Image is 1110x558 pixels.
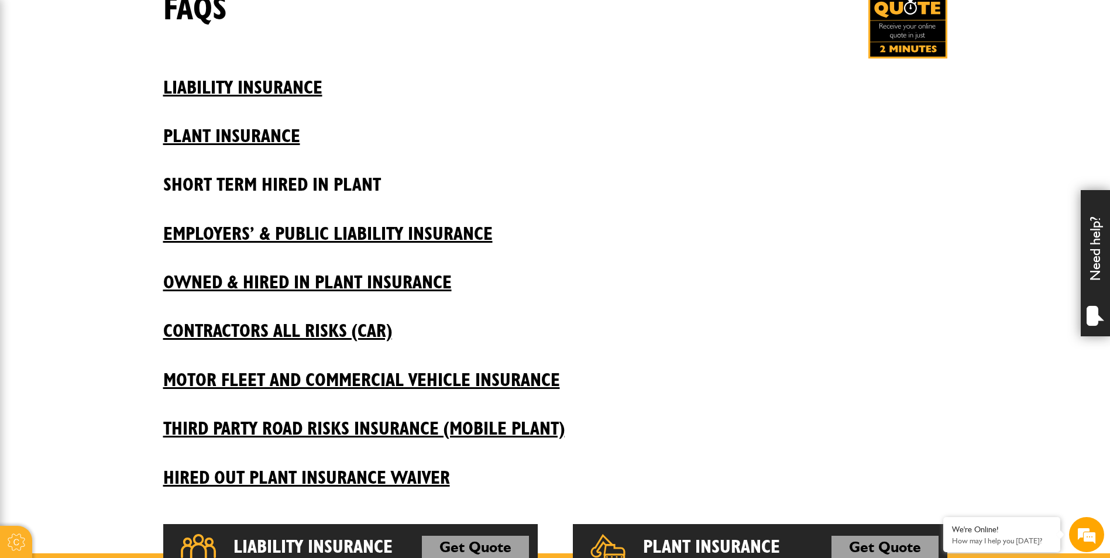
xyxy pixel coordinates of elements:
[163,400,947,440] a: Third Party Road Risks Insurance (Mobile Plant)
[1081,190,1110,336] div: Need help?
[163,205,947,245] a: Employers’ & Public Liability Insurance
[163,352,947,391] a: Motor Fleet and Commercial Vehicle Insurance
[163,108,947,147] a: Plant insurance
[952,536,1051,545] p: How may I help you today?
[163,59,947,99] a: Liability insurance
[163,156,947,196] a: Short Term Hired In Plant
[163,449,947,489] a: Hired Out Plant Insurance Waiver
[163,302,947,342] a: Contractors All Risks (CAR)
[163,254,947,294] a: Owned & Hired In Plant Insurance
[952,525,1051,535] div: We're Online!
